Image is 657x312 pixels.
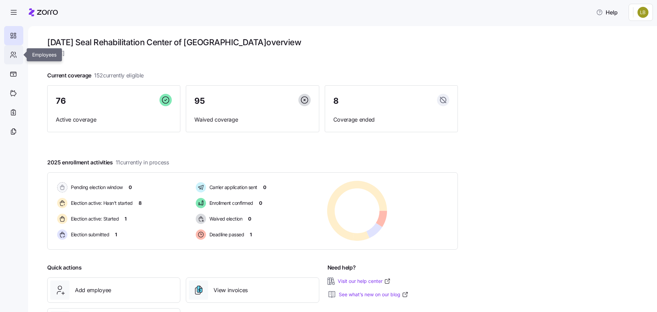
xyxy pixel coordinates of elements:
[69,215,119,222] span: Election active: Started
[596,8,618,16] span: Help
[116,158,169,167] span: 11 currently in process
[207,215,243,222] span: Waived election
[339,291,409,298] a: See what’s new on our blog
[194,97,205,105] span: 95
[259,200,262,207] span: 0
[207,184,257,191] span: Carrier application sent
[214,286,248,295] span: View invoices
[47,263,82,272] span: Quick actions
[47,49,458,58] span: [DATE]
[263,184,266,191] span: 0
[94,71,144,80] span: 152 currently eligible
[47,158,169,167] span: 2025 enrollment activities
[56,115,172,124] span: Active coverage
[250,231,252,238] span: 1
[194,115,310,124] span: Waived coverage
[333,115,449,124] span: Coverage ended
[47,71,144,80] span: Current coverage
[333,97,339,105] span: 8
[248,215,251,222] span: 0
[115,231,117,238] span: 1
[56,97,66,105] span: 76
[207,231,244,238] span: Deadline passed
[591,5,623,19] button: Help
[69,184,123,191] span: Pending election window
[125,215,127,222] span: 1
[338,278,391,285] a: Visit our help center
[207,200,253,207] span: Enrollment confirmed
[69,200,133,207] span: Election active: Hasn't started
[139,200,142,207] span: 8
[69,231,109,238] span: Election submitted
[47,37,458,48] h1: [DATE] Seal Rehabilitation Center of [GEOGRAPHIC_DATA] overview
[129,184,132,191] span: 0
[637,7,648,18] img: 1af8aab67717610295fc0a914effc0fd
[327,263,356,272] span: Need help?
[75,286,111,295] span: Add employee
